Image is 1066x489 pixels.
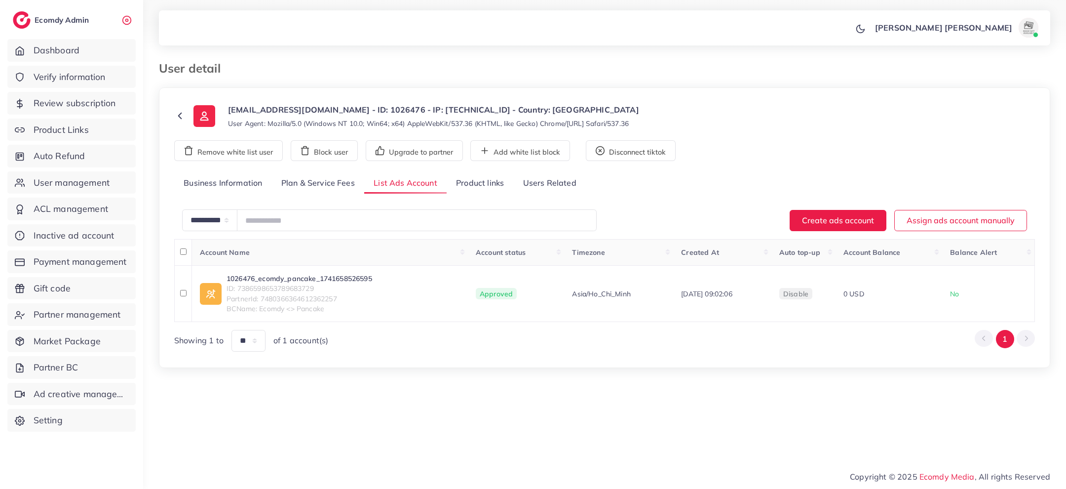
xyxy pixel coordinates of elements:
[7,330,136,353] a: Market Package
[7,119,136,141] a: Product Links
[34,123,89,136] span: Product Links
[875,22,1012,34] p: [PERSON_NAME] [PERSON_NAME]
[34,44,79,57] span: Dashboard
[7,92,136,115] a: Review subscription
[7,383,136,406] a: Ad creative management
[7,198,136,220] a: ACL management
[35,15,91,25] h2: Ecomdy Admin
[7,250,136,273] a: Payment management
[34,282,71,295] span: Gift code
[34,361,78,374] span: Partner BC
[34,335,101,348] span: Market Package
[870,18,1042,38] a: [PERSON_NAME] [PERSON_NAME]avatar
[34,414,63,427] span: Setting
[34,71,106,83] span: Verify information
[7,277,136,300] a: Gift code
[34,97,116,110] span: Review subscription
[7,303,136,326] a: Partner management
[7,409,136,432] a: Setting
[7,145,136,167] a: Auto Refund
[7,171,136,194] a: User management
[1019,18,1038,38] img: avatar
[34,176,110,189] span: User management
[13,11,91,29] a: logoEcomdy Admin
[996,330,1014,348] button: Go to page 1
[34,388,128,401] span: Ad creative management
[7,39,136,62] a: Dashboard
[7,356,136,379] a: Partner BC
[34,255,127,268] span: Payment management
[34,150,85,163] span: Auto Refund
[975,330,1035,348] ul: Pagination
[34,308,121,321] span: Partner management
[34,229,114,242] span: Inactive ad account
[7,66,136,88] a: Verify information
[34,203,108,215] span: ACL management
[7,224,136,247] a: Inactive ad account
[13,11,31,29] img: logo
